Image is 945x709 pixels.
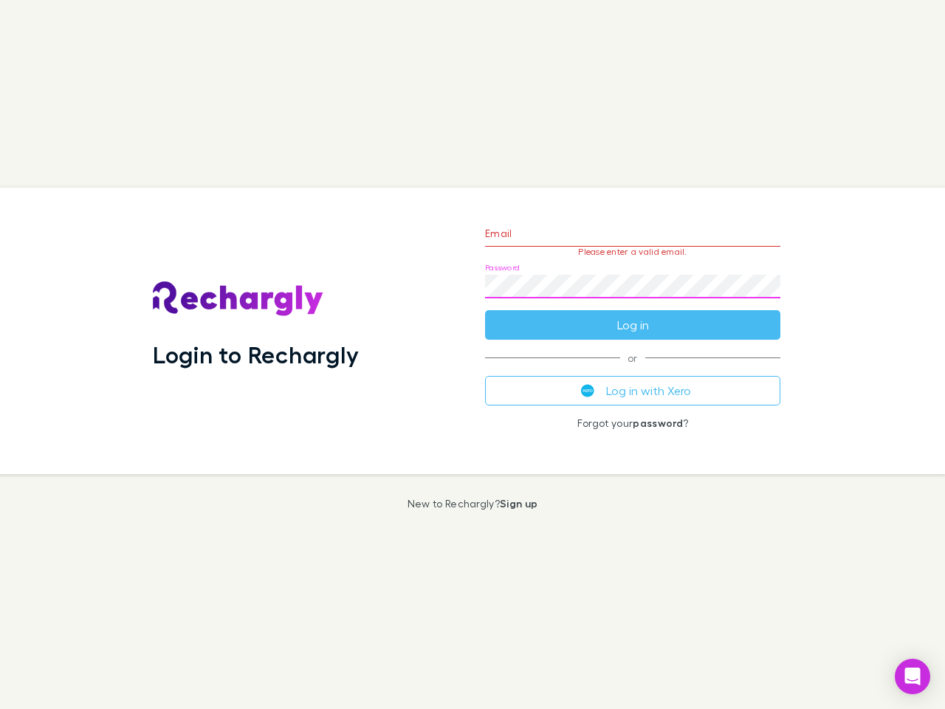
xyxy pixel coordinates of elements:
[485,262,520,273] label: Password
[633,417,683,429] a: password
[485,417,780,429] p: Forgot your ?
[153,340,359,369] h1: Login to Rechargly
[500,497,537,510] a: Sign up
[485,310,780,340] button: Log in
[408,498,538,510] p: New to Rechargly?
[895,659,930,694] div: Open Intercom Messenger
[153,281,324,317] img: Rechargly's Logo
[485,376,780,405] button: Log in with Xero
[485,357,780,358] span: or
[581,384,594,397] img: Xero's logo
[485,247,780,257] p: Please enter a valid email.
